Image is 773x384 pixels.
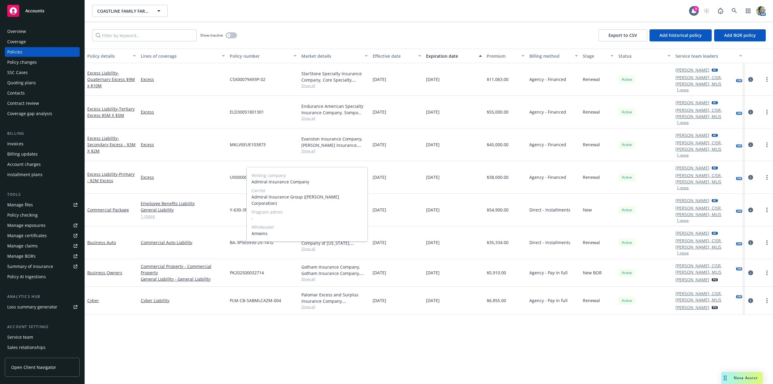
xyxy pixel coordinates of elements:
[693,6,699,11] div: 9
[675,197,709,204] a: [PERSON_NAME]
[7,302,57,312] div: Loss summary generator
[675,53,735,59] div: Service team leaders
[301,304,368,309] span: Show all
[5,262,80,271] a: Summary of insurance
[5,131,80,137] div: Billing
[721,372,729,384] div: Drag to move
[756,6,766,16] img: photo
[373,297,386,304] span: [DATE]
[252,172,363,179] span: Writing company
[487,297,506,304] span: $6,855.00
[5,192,80,198] div: Tools
[487,239,508,246] span: $35,334.00
[7,88,25,98] div: Contacts
[529,76,566,82] span: Agency - Financed
[7,149,38,159] div: Billing updates
[426,76,440,82] span: [DATE]
[7,262,53,271] div: Summary of insurance
[583,109,600,115] span: Renewal
[621,109,633,115] span: Active
[621,298,633,303] span: Active
[7,332,33,342] div: Service team
[7,251,36,261] div: Manage BORs
[373,53,415,59] div: Effective date
[675,205,733,218] a: [PERSON_NAME], CISR, [PERSON_NAME], MLIS
[301,276,368,282] span: Show all
[621,240,633,245] span: Active
[373,239,386,246] span: [DATE]
[11,364,56,370] span: Open Client Navigator
[583,269,602,276] span: New BOR
[675,230,709,236] a: [PERSON_NAME]
[675,172,733,185] a: [PERSON_NAME], CISR, [PERSON_NAME], MLIS
[87,106,135,118] a: Excess Liability
[5,47,80,57] a: Policies
[675,276,709,283] a: [PERSON_NAME]
[141,174,225,180] a: Excess
[583,53,607,59] div: Stage
[677,186,689,190] button: 1 more
[230,174,263,180] span: UX000000573-02
[659,32,702,38] span: Add historical policy
[677,251,689,255] button: 1 more
[675,67,709,73] a: [PERSON_NAME]
[598,29,647,41] button: Export to CSV
[763,206,771,214] a: more
[5,294,80,300] div: Analytics hub
[301,70,368,83] div: StarStone Specialty Insurance Company, Core Specialty, Amwins
[5,109,80,118] a: Coverage gap analysis
[763,141,771,148] a: more
[675,99,709,106] a: [PERSON_NAME]
[424,49,484,63] button: Expiration date
[426,207,440,213] span: [DATE]
[621,270,633,276] span: Active
[301,292,368,304] div: Palomar Excess and Surplus Insurance Company, [GEOGRAPHIC_DATA], Cowbell Cyber
[426,109,440,115] span: [DATE]
[529,53,571,59] div: Billing method
[621,77,633,82] span: Active
[200,33,223,38] span: Show inactive
[527,49,580,63] button: Billing method
[5,88,80,98] a: Contacts
[747,269,754,276] a: circleInformation
[677,88,689,92] button: 1 more
[5,241,80,251] a: Manage claims
[487,76,508,82] span: $11,063.00
[747,76,754,83] a: circleInformation
[487,207,508,213] span: $54,900.00
[675,263,733,275] a: [PERSON_NAME], CISR, [PERSON_NAME], MLIS
[5,149,80,159] a: Billing updates
[763,239,771,246] a: more
[747,141,754,148] a: circleInformation
[252,215,363,221] span: -
[5,98,80,108] a: Contract review
[5,78,80,88] a: Quoting plans
[673,49,744,63] button: Service team leaders
[141,276,225,282] a: General Liability - General Liability
[87,135,136,154] a: Excess Liability
[529,297,568,304] span: Agency - Pay in full
[677,121,689,124] button: 1 more
[675,140,733,152] a: [PERSON_NAME], CISR, [PERSON_NAME], MLIS
[426,239,440,246] span: [DATE]
[7,200,33,210] div: Manage files
[7,210,38,220] div: Policy checking
[141,109,225,115] a: Excess
[7,170,43,179] div: Installment plans
[373,207,386,213] span: [DATE]
[529,174,566,180] span: Agency - Financed
[7,241,38,251] div: Manage claims
[252,230,363,237] span: Amwins
[487,269,506,276] span: $5,910.00
[85,49,138,63] button: Policy details
[650,29,712,41] button: Add historical policy
[5,231,80,240] a: Manage certificates
[583,297,600,304] span: Renewal
[747,174,754,181] a: circleInformation
[230,53,290,59] div: Policy number
[7,37,26,47] div: Coverage
[87,171,135,183] span: - Primary - $2M Excess
[677,153,689,157] button: 1 more
[763,76,771,83] a: more
[616,49,673,63] button: Status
